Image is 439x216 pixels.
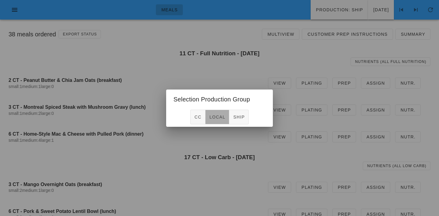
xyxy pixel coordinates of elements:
span: ship [233,115,245,119]
button: CC [190,110,205,124]
button: local [205,110,229,124]
button: ship [229,110,249,124]
span: local [209,115,225,119]
span: CC [194,115,202,119]
div: Selection Production Group [166,90,273,107]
